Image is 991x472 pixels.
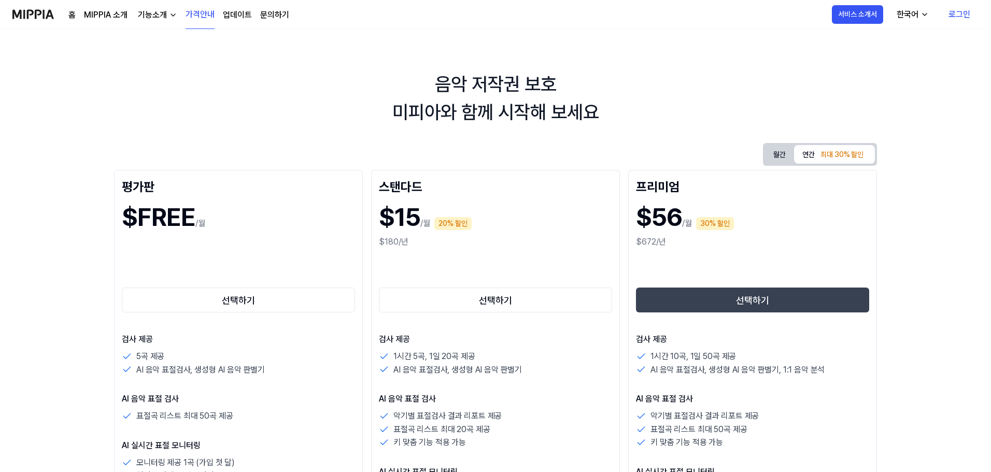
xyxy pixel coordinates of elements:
div: 스탠다드 [379,178,612,194]
p: 악기별 표절검사 결과 리포트 제공 [650,409,759,423]
a: MIPPIA 소개 [84,9,128,21]
a: 가격안내 [186,1,215,29]
h1: $56 [636,198,682,236]
a: 선택하기 [379,285,612,314]
button: 선택하기 [636,288,869,312]
a: 선택하기 [636,285,869,314]
button: 선택하기 [122,288,355,312]
a: 홈 [68,9,76,21]
p: 1시간 10곡, 1일 50곡 제공 [650,350,736,363]
p: /월 [195,217,205,230]
p: 1시간 5곡, 1일 20곡 제공 [393,350,475,363]
button: 월간 [765,145,794,164]
div: 20% 할인 [434,217,472,230]
p: AI 음악 표절 검사 [122,393,355,405]
p: AI 음악 표절검사, 생성형 AI 음악 판별기, 1:1 음악 분석 [650,363,825,377]
p: 5곡 제공 [136,350,164,363]
div: $180/년 [379,236,612,248]
p: 모니터링 제공 1곡 (가입 첫 달) [136,456,235,469]
p: 악기별 표절검사 결과 리포트 제공 [393,409,502,423]
div: 최대 30% 할인 [817,147,867,163]
button: 기능소개 [136,9,177,21]
button: 한국어 [888,4,935,25]
p: 검사 제공 [636,333,869,346]
div: 평가판 [122,178,355,194]
h1: $15 [379,198,420,236]
a: 문의하기 [260,9,289,21]
p: 검사 제공 [379,333,612,346]
p: 검사 제공 [122,333,355,346]
div: 프리미엄 [636,178,869,194]
div: $672/년 [636,236,869,248]
button: 선택하기 [379,288,612,312]
div: 30% 할인 [696,217,734,230]
button: 연간 [794,145,875,164]
p: 표절곡 리스트 최대 20곡 제공 [393,423,490,436]
p: AI 음악 표절검사, 생성형 AI 음악 판별기 [393,363,522,377]
p: 키 맞춤 기능 적용 가능 [393,436,466,449]
h1: $FREE [122,198,195,236]
a: 선택하기 [122,285,355,314]
p: AI 음악 표절 검사 [379,393,612,405]
p: /월 [420,217,430,230]
p: AI 음악 표절검사, 생성형 AI 음악 판별기 [136,363,265,377]
p: 표절곡 리스트 최대 50곡 제공 [650,423,747,436]
p: /월 [682,217,692,230]
a: 업데이트 [223,9,252,21]
p: 표절곡 리스트 최대 50곡 제공 [136,409,233,423]
p: AI 음악 표절 검사 [636,393,869,405]
button: 서비스 소개서 [832,5,883,24]
p: 키 맞춤 기능 적용 가능 [650,436,723,449]
p: AI 실시간 표절 모니터링 [122,439,355,452]
div: 기능소개 [136,9,169,21]
div: 한국어 [895,8,921,21]
img: down [169,11,177,19]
